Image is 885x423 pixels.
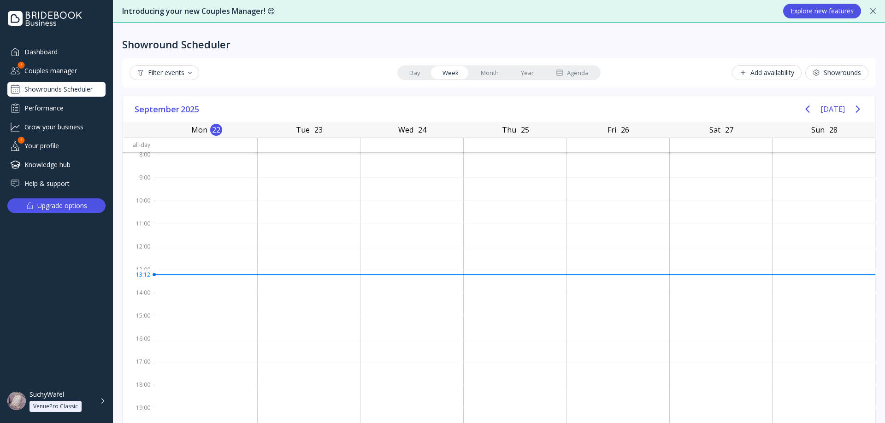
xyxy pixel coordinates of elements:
button: Filter events [130,65,199,80]
div: All-day [123,138,154,151]
div: 12:00 [123,241,154,264]
div: Showrounds [813,69,861,76]
a: Month [470,66,510,79]
img: dpr=1,fit=cover,g=face,w=48,h=48 [7,392,26,410]
div: 26 [619,124,631,136]
div: Mon [189,123,210,136]
div: 8:00 [123,149,154,172]
button: [DATE] [820,101,845,117]
div: 23 [313,124,324,136]
div: Showround Scheduler [122,38,230,51]
div: 1 [18,137,25,144]
div: Fri [605,123,619,136]
div: Introducing your new Couples Manager! 😍 [122,6,774,17]
div: Filter events [137,69,192,76]
a: Performance [7,100,106,116]
div: 28 [827,124,839,136]
div: 14:00 [123,287,154,310]
div: 15:00 [123,310,154,333]
div: 17:00 [123,356,154,379]
div: Sun [808,123,827,136]
div: Add availability [739,69,794,76]
a: Help & support [7,176,106,191]
div: 18:00 [123,379,154,402]
button: September2025 [131,102,204,116]
a: Your profile1 [7,138,106,153]
button: Upgrade options [7,198,106,213]
div: 10:00 [123,195,154,218]
a: Knowledge hub [7,157,106,172]
div: Sat [707,123,723,136]
a: Dashboard [7,44,106,59]
a: Showrounds Scheduler [7,82,106,97]
div: 1 [18,62,25,69]
div: 27 [723,124,735,136]
button: Explore new features [783,4,861,18]
div: Agenda [556,69,589,77]
div: Thu [499,123,519,136]
a: Year [510,66,545,79]
button: Previous page [798,100,817,118]
div: Upgrade options [37,199,87,212]
button: Next page [849,100,867,118]
div: 9:00 [123,172,154,195]
button: Showrounds [805,65,868,80]
div: 24 [416,124,428,136]
div: 16:00 [123,333,154,356]
div: Couples manager [7,63,106,78]
a: Day [398,66,431,79]
div: Your profile [7,138,106,153]
div: VenuePro Classic [33,403,78,410]
div: 13:00 [123,264,154,287]
div: 25 [519,124,531,136]
div: 11:00 [123,218,154,241]
div: Explore new features [791,7,854,15]
a: Couples manager1 [7,63,106,78]
div: Wed [395,123,416,136]
div: Tue [293,123,313,136]
div: SuchyWafel [29,390,64,399]
span: 2025 [181,102,201,116]
a: Week [431,66,470,79]
div: 22 [210,124,222,136]
iframe: Chat Widget [839,379,885,423]
button: Add availability [732,65,802,80]
a: Grow your business [7,119,106,134]
span: September [135,102,181,116]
